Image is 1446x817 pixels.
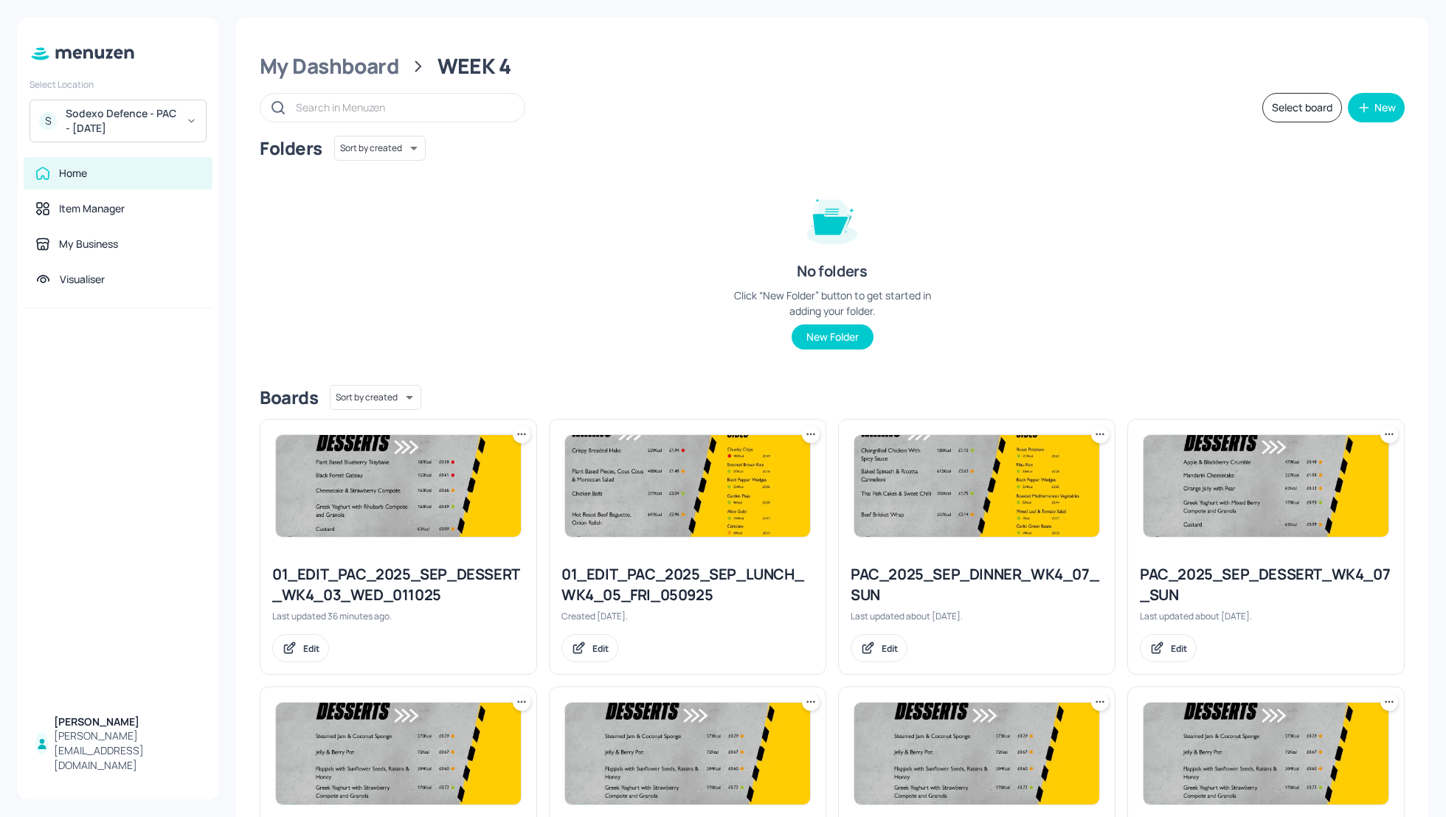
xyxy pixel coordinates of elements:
div: Last updated 36 minutes ago. [272,610,525,622]
div: My Business [59,237,118,251]
div: [PERSON_NAME][EMAIL_ADDRESS][DOMAIN_NAME] [54,729,201,773]
img: 2025-05-13-17471360507685hu7flkz0hm.jpeg [565,703,810,804]
div: S [39,112,57,130]
img: 2025-05-28-17484226660244w17crp608a.jpeg [1144,435,1388,537]
div: Edit [882,642,898,655]
img: 2025-05-13-17471360507685hu7flkz0hm.jpeg [854,703,1099,804]
div: 01_EDIT_PAC_2025_SEP_DESSERT_WK4_03_WED_011025 [272,564,525,605]
div: Select Location [30,78,207,91]
div: Folders [260,136,322,160]
div: No folders [797,261,867,282]
div: Edit [1171,642,1187,655]
div: Visualiser [60,272,105,287]
div: 01_EDIT_PAC_2025_SEP_LUNCH_WK4_05_FRI_050925 [561,564,814,605]
div: Edit [303,642,319,655]
div: Sodexo Defence - PAC - [DATE] [66,106,177,136]
div: WEEK 4 [437,53,511,80]
button: Select board [1262,93,1342,122]
img: 2025-08-26-1756223549326quvywrsexia.jpeg [854,435,1099,537]
img: 2025-08-26-17562218259278znk61yi3pl.jpeg [565,435,810,537]
div: [PERSON_NAME] [54,715,201,729]
img: 2025-05-13-17471360507685hu7flkz0hm.jpeg [1144,703,1388,804]
button: New Folder [792,324,874,350]
button: New [1348,93,1405,122]
img: 2025-05-13-17471360507685hu7flkz0hm.jpeg [276,703,521,804]
div: Sort by created [330,383,421,412]
div: PAC_2025_SEP_DINNER_WK4_07_SUN [851,564,1103,605]
div: Boards [260,386,318,409]
div: My Dashboard [260,53,399,80]
div: Last updated about [DATE]. [851,610,1103,622]
div: New [1374,102,1396,113]
div: Sort by created [334,133,426,163]
div: Home [59,166,87,181]
div: Click “New Folder” button to get started in adding your folder. [722,288,943,319]
div: Edit [592,642,609,655]
img: folder-empty [795,181,869,255]
div: Item Manager [59,201,125,216]
div: Last updated about [DATE]. [1140,610,1392,622]
input: Search in Menuzen [296,97,510,118]
div: Created [DATE]. [561,610,814,622]
div: PAC_2025_SEP_DESSERT_WK4_07_SUN [1140,564,1392,605]
img: 2025-10-01-17593150273407esailvxkpj.jpeg [276,435,521,537]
